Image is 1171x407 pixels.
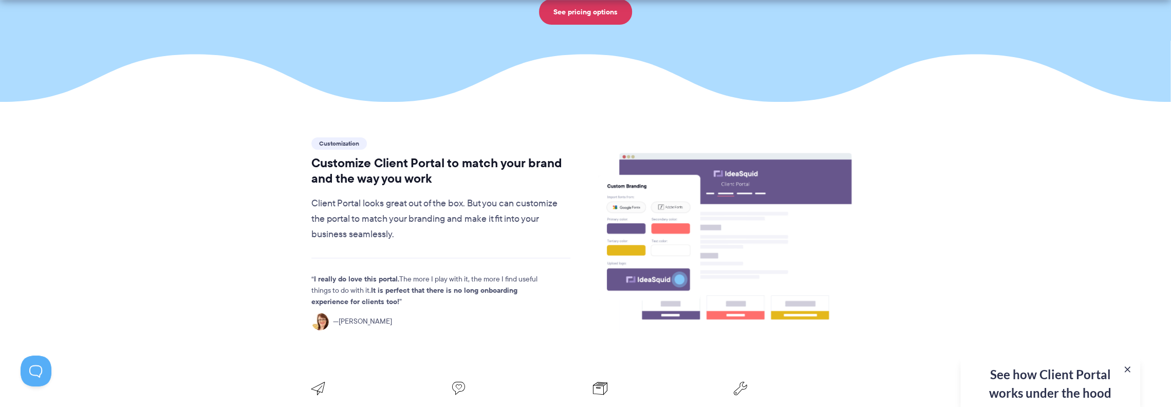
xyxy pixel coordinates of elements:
strong: I really do love this portal. [314,273,399,285]
strong: It is perfect that there is no long onboarding experience for clients too! [311,285,517,307]
p: Client Portal looks great out of the box. But you can customize the portal to match your branding... [311,196,571,242]
p: The more I play with it, the more I find useful things to do with it. [311,274,553,308]
h2: Customize Client Portal to match your brand and the way you work [311,155,571,186]
span: [PERSON_NAME] [333,316,392,327]
span: Customization [311,137,367,150]
iframe: Toggle Customer Support [21,356,51,386]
